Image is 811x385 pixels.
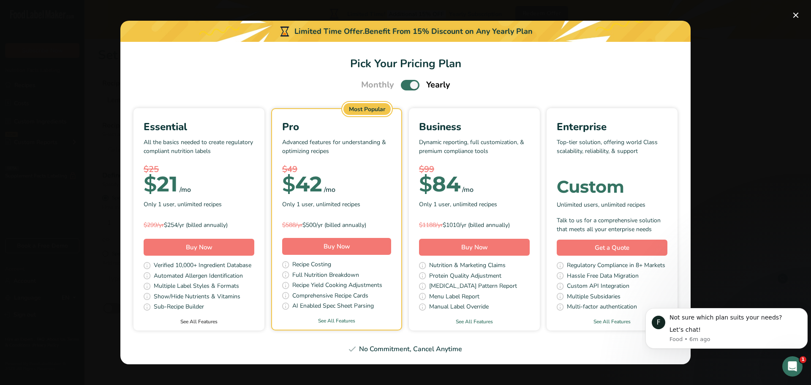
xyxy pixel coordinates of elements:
div: $254/yr (billed annually) [144,221,254,229]
span: Menu Label Report [429,292,479,303]
span: Buy Now [461,243,488,251]
div: $99 [419,163,530,176]
a: Get a Quote [557,240,667,256]
span: $299/yr [144,221,164,229]
div: No Commitment, Cancel Anytime [131,344,680,354]
span: $ [282,171,295,197]
a: See All Features [409,318,540,325]
span: Only 1 user, unlimited recipes [419,200,497,209]
div: /mo [324,185,335,195]
span: Multi-factor authentication [567,302,637,313]
span: Multiple Subsidaries [567,292,620,303]
div: $1010/yr (billed annually) [419,221,530,229]
div: Benefit From 15% Discount on Any Yearly Plan [365,26,533,37]
button: Buy Now [282,238,391,255]
button: Buy Now [419,239,530,256]
div: 84 [419,176,460,193]
span: Verified 10,000+ Ingredient Database [154,261,251,271]
span: Buy Now [186,243,212,251]
div: Pro [282,119,391,134]
div: 42 [282,176,322,193]
span: 1 [800,356,806,363]
h1: Pick Your Pricing Plan [131,55,680,72]
span: $588/yr [282,221,302,229]
div: Enterprise [557,119,667,134]
span: Hassle Free Data Migration [567,271,639,282]
div: /mo [462,185,474,195]
div: 21 [144,176,178,193]
span: Recipe Costing [292,260,331,270]
div: Most Popular [343,103,391,115]
div: $25 [144,163,254,176]
div: Essential [144,119,254,134]
a: See All Features [133,318,264,325]
span: $ [419,171,432,197]
div: Custom [557,178,667,195]
span: Automated Allergen Identification [154,271,243,282]
span: Buy Now [324,242,350,251]
span: Nutrition & Marketing Claims [429,261,506,271]
span: Comprehensive Recipe Cards [292,291,368,302]
p: Top-tier solution, offering world Class scalability, reliability, & support [557,138,667,163]
span: Multiple Label Styles & Formats [154,281,239,292]
span: Manual Label Override [429,302,489,313]
p: Dynamic reporting, full customization, & premium compliance tools [419,138,530,163]
iframe: Intercom notifications message [642,295,811,362]
button: Buy Now [144,239,254,256]
div: Talk to us for a comprehensive solution that meets all your enterprise needs [557,216,667,234]
span: $1188/yr [419,221,443,229]
a: See All Features [272,317,401,325]
div: Limited Time Offer. [120,21,691,42]
span: Sub-Recipe Builder [154,302,204,313]
span: AI Enabled Spec Sheet Parsing [292,301,374,312]
span: Get a Quote [595,243,629,253]
span: Regulatory Compliance in 8+ Markets [567,261,665,271]
div: Business [419,119,530,134]
div: /mo [180,185,191,195]
a: See All Features [547,318,678,325]
span: $ [144,171,157,197]
span: Show/Hide Nutrients & Vitamins [154,292,240,303]
span: Protein Quality Adjustment [429,271,501,282]
span: Custom API Integration [567,281,629,292]
span: Only 1 user, unlimited recipes [144,200,222,209]
span: Yearly [426,79,450,91]
span: Full Nutrition Breakdown [292,270,359,281]
p: All the basics needed to create regulatory compliant nutrition labels [144,138,254,163]
iframe: Intercom live chat [782,356,803,377]
span: Only 1 user, unlimited recipes [282,200,360,209]
span: Unlimited users, unlimited recipes [557,200,645,209]
p: Advanced features for understanding & optimizing recipes [282,138,391,163]
span: Recipe Yield Cooking Adjustments [292,281,382,291]
span: Monthly [361,79,394,91]
div: $500/yr (billed annually) [282,221,391,229]
div: $49 [282,163,391,176]
span: [MEDICAL_DATA] Pattern Report [429,281,517,292]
